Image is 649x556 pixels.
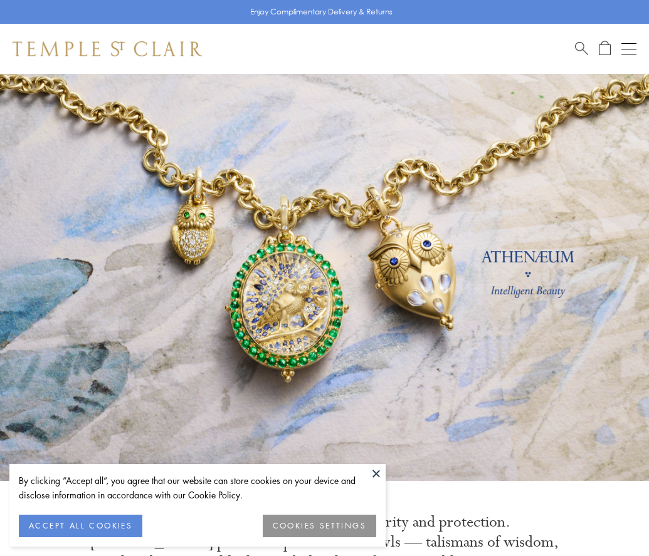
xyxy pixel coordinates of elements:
[575,41,588,56] a: Search
[599,41,611,56] a: Open Shopping Bag
[250,6,393,18] p: Enjoy Complimentary Delivery & Returns
[19,515,142,537] button: ACCEPT ALL COOKIES
[13,41,202,56] img: Temple St. Clair
[621,41,636,56] button: Open navigation
[19,473,376,502] div: By clicking “Accept all”, you agree that our website can store cookies on your device and disclos...
[263,515,376,537] button: COOKIES SETTINGS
